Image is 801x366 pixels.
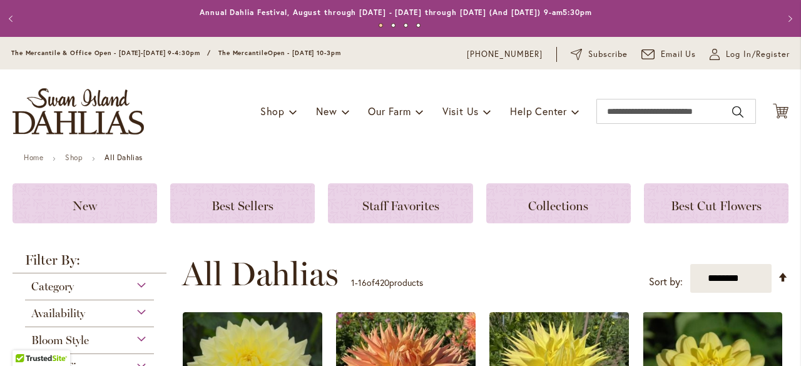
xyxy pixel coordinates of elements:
[649,270,683,293] label: Sort by:
[268,49,341,57] span: Open - [DATE] 10-3pm
[726,48,790,61] span: Log In/Register
[351,273,423,293] p: - of products
[31,333,89,347] span: Bloom Style
[467,48,543,61] a: [PHONE_NUMBER]
[661,48,696,61] span: Email Us
[641,48,696,61] a: Email Us
[13,183,157,223] a: New
[442,104,479,118] span: Visit Us
[31,280,74,293] span: Category
[212,198,273,213] span: Best Sellers
[105,153,143,162] strong: All Dahlias
[182,255,339,293] span: All Dahlias
[588,48,628,61] span: Subscribe
[416,23,421,28] button: 4 of 4
[571,48,628,61] a: Subscribe
[11,49,268,57] span: The Mercantile & Office Open - [DATE]-[DATE] 9-4:30pm / The Mercantile
[200,8,592,17] a: Annual Dahlia Festival, August through [DATE] - [DATE] through [DATE] (And [DATE]) 9-am5:30pm
[379,23,383,28] button: 1 of 4
[316,104,337,118] span: New
[391,23,395,28] button: 2 of 4
[671,198,762,213] span: Best Cut Flowers
[368,104,411,118] span: Our Farm
[65,153,83,162] a: Shop
[710,48,790,61] a: Log In/Register
[486,183,631,223] a: Collections
[13,253,166,273] strong: Filter By:
[362,198,439,213] span: Staff Favorites
[73,198,97,213] span: New
[404,23,408,28] button: 3 of 4
[328,183,472,223] a: Staff Favorites
[528,198,588,213] span: Collections
[358,277,367,288] span: 16
[170,183,315,223] a: Best Sellers
[260,104,285,118] span: Shop
[510,104,567,118] span: Help Center
[375,277,389,288] span: 420
[13,88,144,135] a: store logo
[351,277,355,288] span: 1
[776,6,801,31] button: Next
[24,153,43,162] a: Home
[644,183,788,223] a: Best Cut Flowers
[31,307,85,320] span: Availability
